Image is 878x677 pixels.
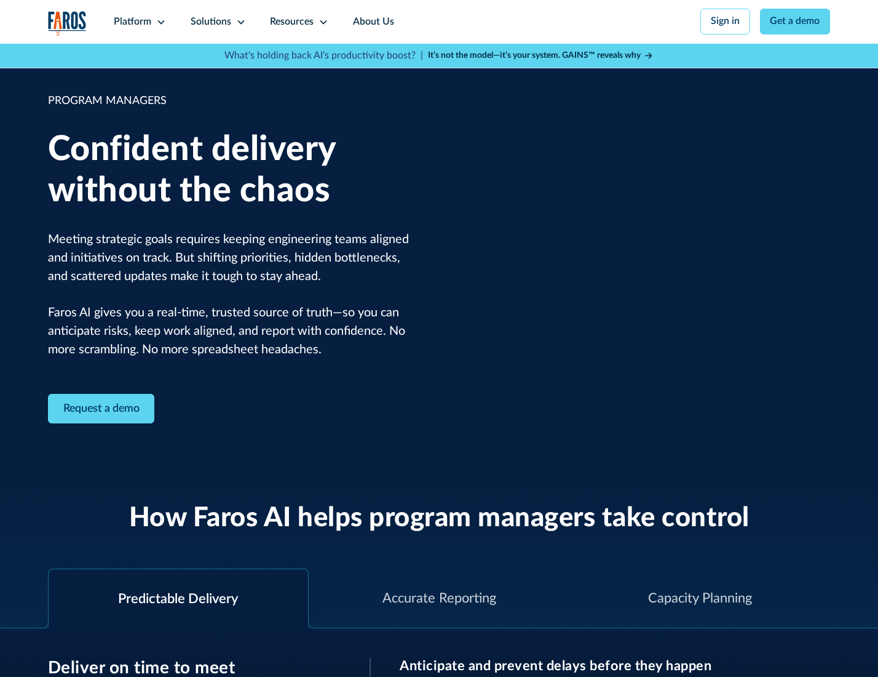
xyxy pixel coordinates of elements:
div: Accurate Reporting [382,588,496,609]
h2: How Faros AI helps program managers take control [129,502,749,535]
div: Predictable Delivery [118,589,238,609]
div: Resources [270,15,314,30]
a: Contact Modal [48,394,155,424]
p: Meeting strategic goals requires keeping engineering teams aligned and initiatives on track. But ... [48,231,421,359]
strong: It’s not the model—it’s your system. GAINS™ reveals why [428,51,641,60]
div: Capacity Planning [648,588,752,609]
a: home [48,11,87,36]
div: PROGRAM MANAGERS [48,93,421,110]
h1: Confident delivery without the chaos [48,129,421,212]
div: Platform [114,15,151,30]
a: It’s not the model—it’s your system. GAINS™ reveals why [428,49,654,62]
a: Get a demo [760,9,831,34]
div: Solutions [191,15,231,30]
p: What's holding back AI's productivity boost? | [224,49,423,63]
img: Logo of the analytics and reporting company Faros. [48,11,87,36]
h3: Anticipate and prevent delays before they happen [400,658,830,674]
a: Sign in [700,9,750,34]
